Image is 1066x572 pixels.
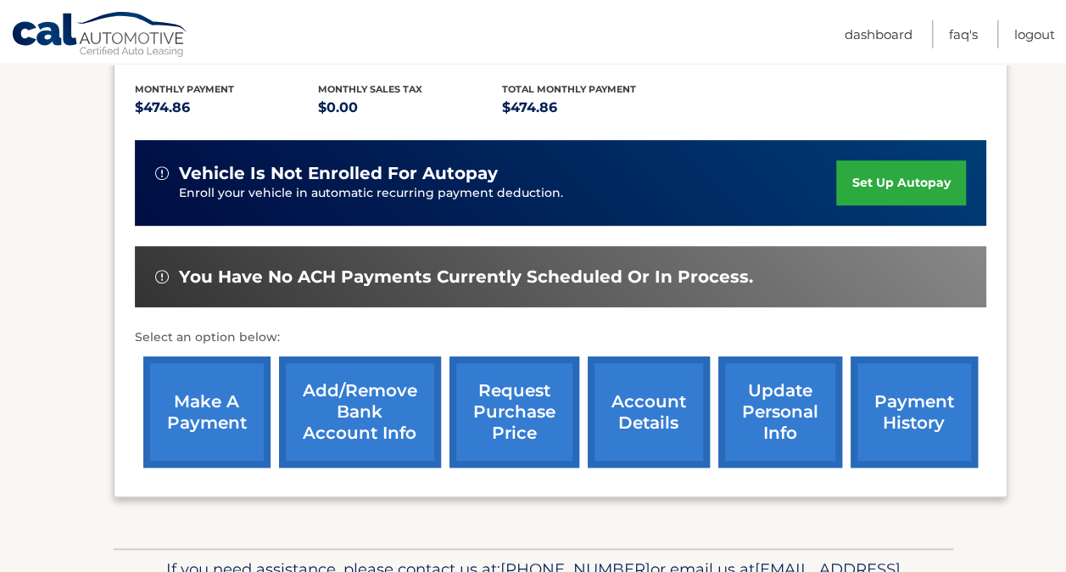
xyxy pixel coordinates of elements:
a: Add/Remove bank account info [279,356,441,468]
img: alert-white.svg [155,270,169,283]
span: You have no ACH payments currently scheduled or in process. [179,266,753,288]
span: Monthly Payment [135,83,234,95]
p: $474.86 [502,96,686,120]
p: Select an option below: [135,328,986,348]
a: request purchase price [449,356,579,468]
a: account details [588,356,710,468]
a: Logout [1014,20,1055,48]
a: Cal Automotive [11,11,189,60]
a: payment history [851,356,978,468]
span: Total Monthly Payment [502,83,636,95]
span: Monthly sales Tax [318,83,422,95]
a: FAQ's [949,20,978,48]
a: set up autopay [836,160,965,205]
a: make a payment [143,356,271,468]
p: $0.00 [318,96,502,120]
p: Enroll your vehicle in automatic recurring payment deduction. [179,184,837,203]
span: vehicle is not enrolled for autopay [179,163,498,184]
img: alert-white.svg [155,166,169,180]
a: Dashboard [845,20,913,48]
a: update personal info [718,356,842,468]
p: $474.86 [135,96,319,120]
